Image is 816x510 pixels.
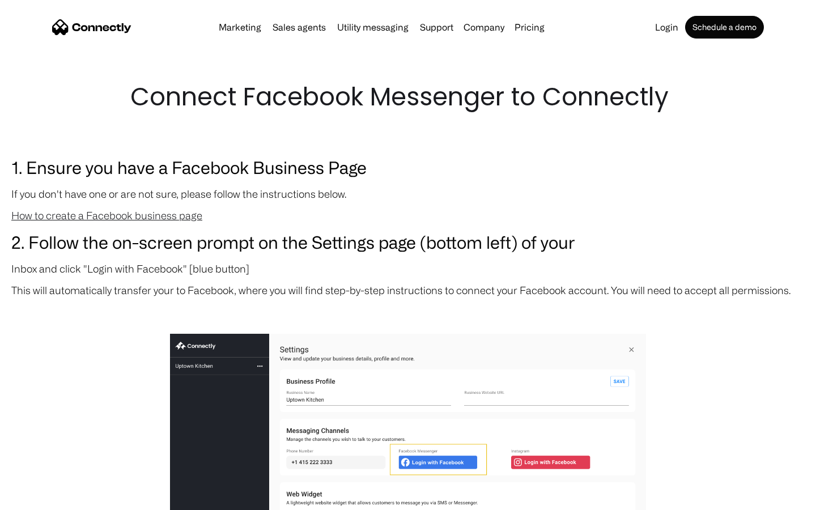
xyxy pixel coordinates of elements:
h1: Connect Facebook Messenger to Connectly [130,79,686,114]
ul: Language list [23,490,68,506]
aside: Language selected: English [11,490,68,506]
a: Schedule a demo [685,16,764,39]
p: This will automatically transfer your to Facebook, where you will find step-by-step instructions ... [11,282,805,298]
p: If you don't have one or are not sure, please follow the instructions below. [11,186,805,202]
p: ‍ [11,304,805,320]
a: Login [651,23,683,32]
a: Pricing [510,23,549,32]
h3: 1. Ensure you have a Facebook Business Page [11,154,805,180]
a: How to create a Facebook business page [11,210,202,221]
div: Company [464,19,504,35]
p: Inbox and click "Login with Facebook" [blue button] [11,261,805,277]
a: Sales agents [268,23,330,32]
a: Support [415,23,458,32]
a: Utility messaging [333,23,413,32]
a: Marketing [214,23,266,32]
h3: 2. Follow the on-screen prompt on the Settings page (bottom left) of your [11,229,805,255]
